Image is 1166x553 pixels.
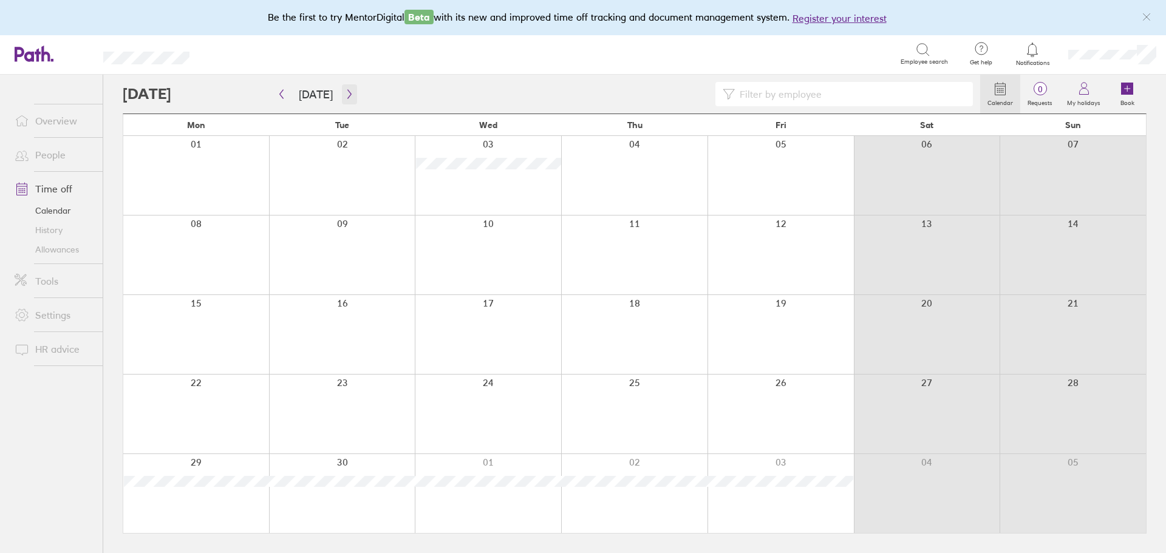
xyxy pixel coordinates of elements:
[901,58,948,66] span: Employee search
[289,84,343,104] button: [DATE]
[980,75,1020,114] a: Calendar
[627,120,643,130] span: Thu
[793,11,887,25] button: Register your interest
[1020,84,1060,94] span: 0
[735,83,966,106] input: Filter by employee
[1060,75,1108,114] a: My holidays
[1013,41,1052,67] a: Notifications
[187,120,205,130] span: Mon
[5,201,103,220] a: Calendar
[404,10,434,24] span: Beta
[5,240,103,259] a: Allowances
[335,120,349,130] span: Tue
[961,59,1001,66] span: Get help
[920,120,933,130] span: Sat
[1065,120,1081,130] span: Sun
[776,120,786,130] span: Fri
[1060,96,1108,107] label: My holidays
[1013,59,1052,67] span: Notifications
[5,143,103,167] a: People
[1108,75,1147,114] a: Book
[268,10,899,25] div: Be the first to try MentorDigital with its new and improved time off tracking and document manage...
[980,96,1020,107] label: Calendar
[5,303,103,327] a: Settings
[479,120,497,130] span: Wed
[5,337,103,361] a: HR advice
[1113,96,1142,107] label: Book
[222,48,253,59] div: Search
[5,220,103,240] a: History
[1020,75,1060,114] a: 0Requests
[5,269,103,293] a: Tools
[5,177,103,201] a: Time off
[1020,96,1060,107] label: Requests
[5,109,103,133] a: Overview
